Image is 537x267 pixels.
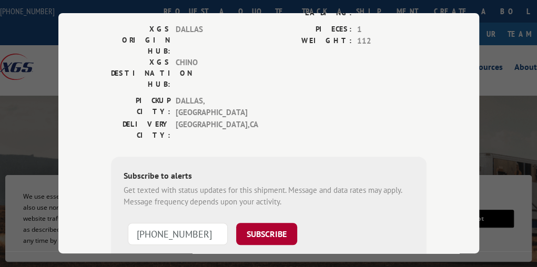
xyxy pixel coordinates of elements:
button: SUBSCRIBE [236,223,297,245]
div: Subscribe to alerts [124,169,414,184]
label: PIECES: [269,24,352,36]
strong: Note: [124,252,142,262]
span: 112 [357,35,427,47]
span: DALLAS , [GEOGRAPHIC_DATA] [176,95,247,119]
label: XGS DESTINATION HUB: [111,57,170,90]
span: CHINO [176,57,247,90]
span: [GEOGRAPHIC_DATA] , CA [176,119,247,141]
label: DELIVERY CITY: [111,119,170,141]
label: XGS ORIGIN HUB: [111,24,170,57]
label: WEIGHT: [269,35,352,47]
label: PICKUP CITY: [111,95,170,119]
span: DALLAS [176,24,247,57]
span: 1 [357,24,427,36]
input: Phone Number [128,223,228,245]
div: Get texted with status updates for this shipment. Message and data rates may apply. Message frequ... [124,184,414,208]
